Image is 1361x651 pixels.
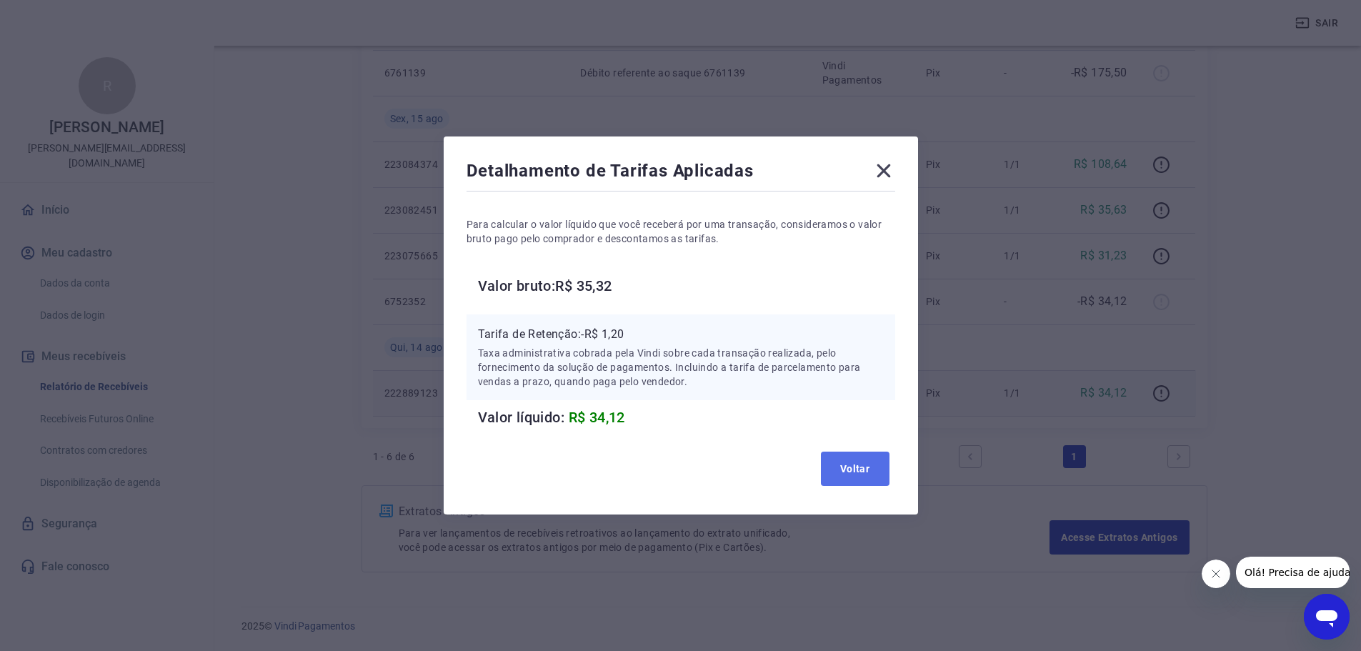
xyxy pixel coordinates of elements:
span: R$ 34,12 [569,409,625,426]
span: Olá! Precisa de ajuda? [9,10,120,21]
iframe: Fechar mensagem [1202,560,1230,588]
h6: Valor bruto: R$ 35,32 [478,274,895,297]
button: Voltar [821,452,889,486]
iframe: Mensagem da empresa [1236,557,1350,588]
p: Tarifa de Retenção: -R$ 1,20 [478,326,884,343]
div: Detalhamento de Tarifas Aplicadas [467,159,895,188]
h6: Valor líquido: [478,406,895,429]
p: Taxa administrativa cobrada pela Vindi sobre cada transação realizada, pelo fornecimento da soluç... [478,346,884,389]
p: Para calcular o valor líquido que você receberá por uma transação, consideramos o valor bruto pag... [467,217,895,246]
iframe: Botão para abrir a janela de mensagens [1304,594,1350,640]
